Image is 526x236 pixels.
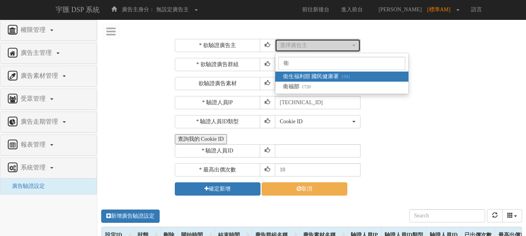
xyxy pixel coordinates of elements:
span: 廣告走期管理 [19,118,62,125]
a: 報表管理 [6,139,91,151]
a: 廣告主管理 [6,47,91,59]
button: refresh [487,209,503,222]
button: Cookie ID [275,115,361,128]
a: 受眾管理 [6,93,91,105]
span: [標準AM] [427,7,454,12]
span: 系統管理 [19,164,49,171]
input: Search [278,57,405,70]
div: Cookie ID [280,118,351,126]
span: 廣告主身分： [122,7,155,12]
span: 無設定廣告主 [156,7,189,12]
small: 1591 [339,74,350,79]
div: 選擇廣告主 [280,42,351,49]
span: 報表管理 [19,141,49,148]
a: 廣告驗證設定 [6,183,45,189]
a: 取消 [262,182,347,196]
a: 廣告走期管理 [6,116,91,128]
span: 廣告素材管理 [19,72,62,79]
span: 衛福部 [283,83,311,91]
a: 權限管理 [6,24,91,37]
button: 選擇廣告主 [275,39,361,52]
a: 新增廣告驗證設定 [101,210,160,223]
small: 1720 [299,84,311,89]
button: 確定新增 [175,182,260,196]
button: columns [502,209,522,222]
span: 受眾管理 [19,95,49,102]
span: 衛生福利部 國民健康署 [283,73,350,80]
div: Columns [502,209,522,222]
span: [PERSON_NAME] [375,7,426,12]
span: 廣告主管理 [19,49,56,56]
a: 系統管理 [6,162,91,174]
input: Search [409,209,485,222]
span: 權限管理 [19,26,49,33]
a: 廣告素材管理 [6,70,91,82]
button: 查詢我的 Cookie ID [175,134,227,144]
